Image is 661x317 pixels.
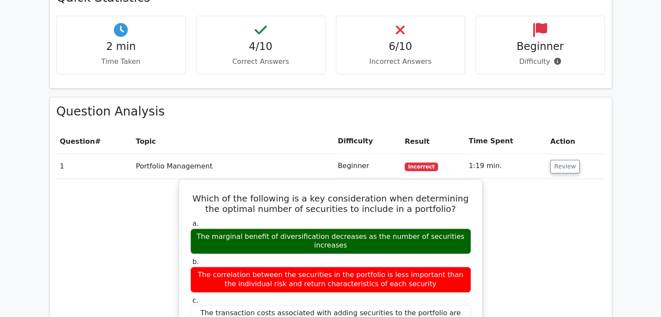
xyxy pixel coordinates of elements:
h4: 4/10 [203,40,318,53]
span: Incorrect [405,162,438,171]
p: Incorrect Answers [343,56,458,67]
p: Difficulty [483,56,598,67]
th: Action [547,129,605,154]
td: 1:19 min. [465,154,547,178]
span: b. [193,258,199,266]
p: Time Taken [64,56,179,67]
span: Question [60,137,95,145]
div: The correlation between the securities in the portfolio is less important than the individual ris... [190,267,471,293]
th: # [56,129,133,154]
button: Review [550,160,580,173]
td: Beginner [334,154,401,178]
h3: Question Analysis [56,104,605,119]
h4: 2 min [64,40,179,53]
th: Result [401,129,465,154]
h4: Beginner [483,40,598,53]
h4: 6/10 [343,40,458,53]
td: 1 [56,154,133,178]
h5: Which of the following is a key consideration when determining the optimal number of securities t... [189,193,472,214]
th: Difficulty [334,129,401,154]
p: Correct Answers [203,56,318,67]
th: Time Spent [465,129,547,154]
td: Portfolio Management [133,154,334,178]
div: The marginal benefit of diversification decreases as the number of securities increases [190,228,471,254]
span: a. [193,219,199,228]
th: Topic [133,129,334,154]
span: c. [193,296,199,304]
